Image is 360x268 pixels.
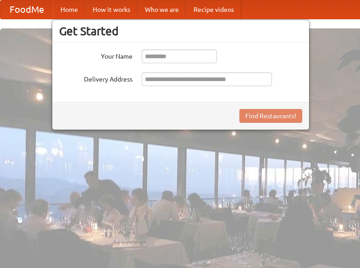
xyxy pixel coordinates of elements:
[53,0,85,19] a: Home
[138,0,186,19] a: Who we are
[59,72,133,84] label: Delivery Address
[239,109,302,123] button: Find Restaurants!
[0,0,53,19] a: FoodMe
[59,24,302,38] h3: Get Started
[59,49,133,61] label: Your Name
[85,0,138,19] a: How it works
[186,0,241,19] a: Recipe videos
